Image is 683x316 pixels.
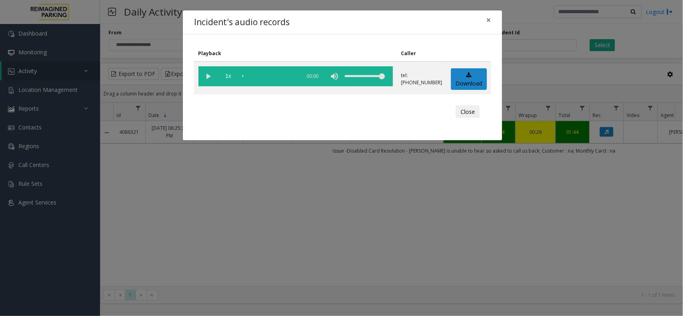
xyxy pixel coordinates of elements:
[218,66,238,86] span: playback speed button
[456,105,480,118] button: Close
[486,14,491,26] span: ×
[345,66,385,86] div: volume level
[194,46,397,62] th: Playback
[242,66,297,86] div: scrub bar
[397,46,447,62] th: Caller
[194,16,290,29] h4: Incident's audio records
[481,10,497,30] button: Close
[401,72,443,86] p: tel:[PHONE_NUMBER]
[451,68,487,90] a: Download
